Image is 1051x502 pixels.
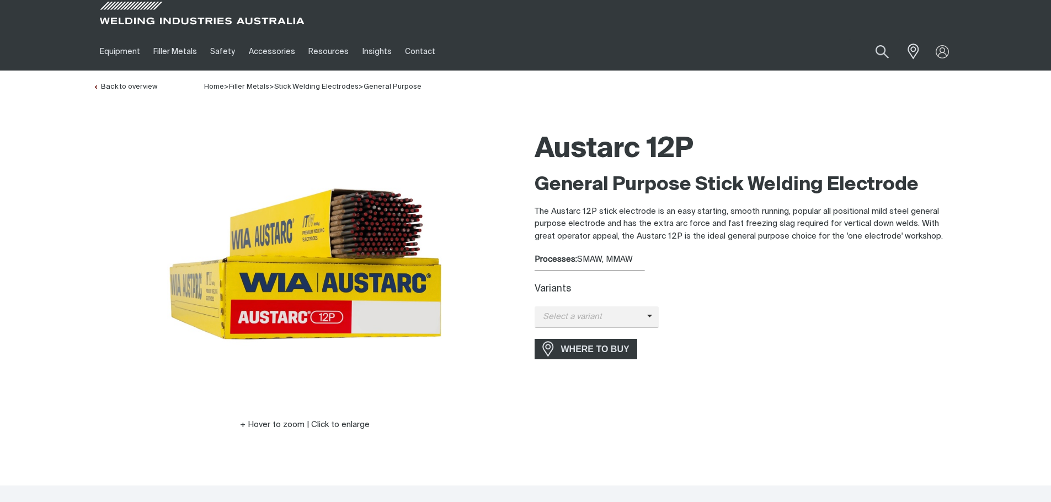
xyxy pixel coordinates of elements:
a: Resources [302,33,355,71]
button: Hover to zoom | Click to enlarge [233,418,376,431]
span: Home [204,83,224,90]
h2: General Purpose Stick Welding Electrode [535,173,958,197]
a: Safety [204,33,242,71]
button: Search products [863,39,901,64]
div: SMAW, MMAW [535,253,958,266]
a: Filler Metals [229,83,269,90]
a: Contact [398,33,442,71]
h1: Austarc 12P [535,132,958,168]
a: Accessories [242,33,302,71]
span: WHERE TO BUY [554,341,637,358]
a: Stick Welding Electrodes [274,83,359,90]
span: > [269,83,274,90]
span: > [224,83,229,90]
a: General Purpose [364,83,422,90]
strong: Processes: [535,255,577,263]
nav: Main [93,33,742,71]
a: Back to overview of Stick Welding Electrodes [93,83,157,90]
span: Select a variant [535,311,647,323]
a: Filler Metals [147,33,204,71]
span: > [359,83,364,90]
input: Product name or item number... [849,39,900,64]
a: Equipment [93,33,147,71]
label: Variants [535,284,571,294]
a: Home [204,82,224,90]
a: WHERE TO BUY [535,339,638,359]
a: Insights [355,33,398,71]
img: Austarc 12P [167,126,443,402]
p: The Austarc 12P stick electrode is an easy starting, smooth running, popular all positional mild ... [535,206,958,243]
